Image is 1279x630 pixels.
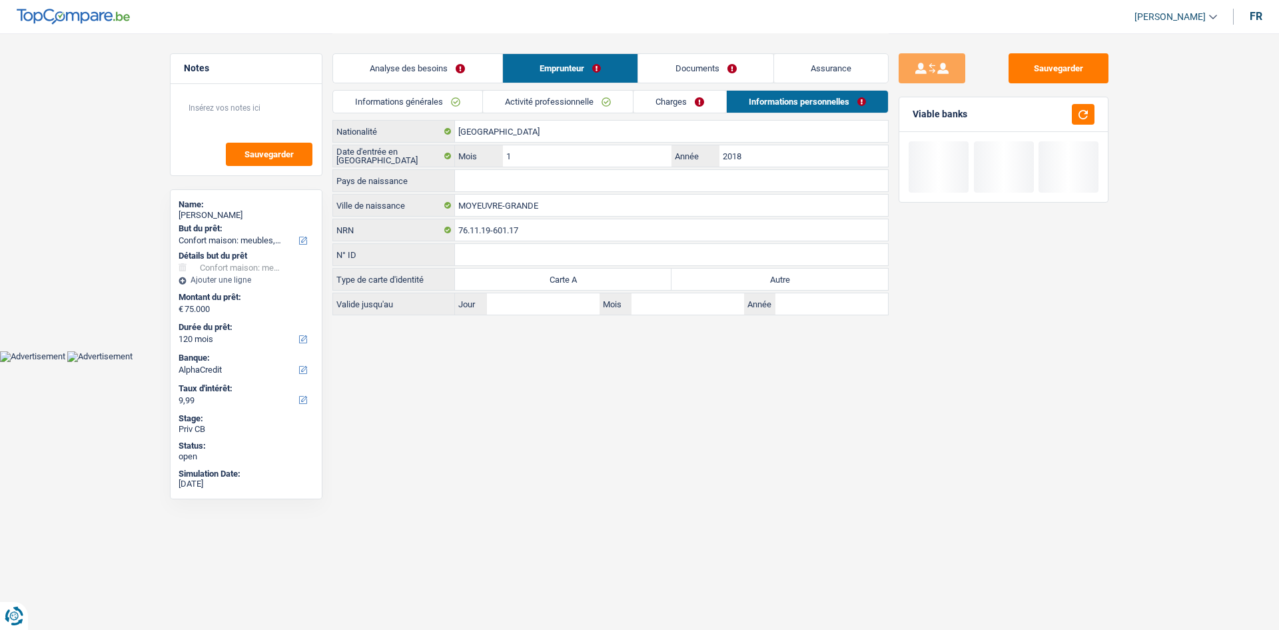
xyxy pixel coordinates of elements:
label: Valide jusqu'au [333,293,455,315]
label: Année [744,293,776,315]
label: Nationalité [333,121,455,142]
a: Analyse des besoins [333,54,502,83]
div: Simulation Date: [179,469,314,479]
label: N° ID [333,244,455,265]
label: Autre [671,269,888,290]
div: fr [1250,10,1262,23]
div: Name: [179,199,314,210]
label: Durée du prêt: [179,322,311,333]
label: Ville de naissance [333,195,455,216]
input: MM [632,293,744,315]
label: Taux d'intérêt: [179,383,311,394]
img: TopCompare Logo [17,9,130,25]
label: Carte A [455,269,671,290]
button: Sauvegarder [226,143,312,166]
span: [PERSON_NAME] [1134,11,1206,23]
img: Advertisement [67,351,133,362]
div: Priv CB [179,424,314,435]
div: Détails but du prêt [179,251,314,261]
a: Informations personnelles [727,91,888,113]
div: [DATE] [179,479,314,489]
label: NRN [333,219,455,241]
div: Stage: [179,413,314,424]
input: Belgique [455,170,888,191]
label: Mois [600,293,632,315]
a: Emprunteur [503,54,638,83]
label: Banque: [179,353,311,363]
div: Ajouter une ligne [179,275,314,285]
label: Année [671,145,719,167]
input: 12.12.12-123.12 [455,219,888,241]
label: Jour [455,293,487,315]
div: Status: [179,441,314,451]
input: JJ [487,293,600,315]
a: Informations générales [333,91,482,113]
label: Pays de naissance [333,170,455,191]
input: AAAA [719,145,888,167]
a: Charges [634,91,726,113]
input: MM [503,145,671,167]
div: [PERSON_NAME] [179,210,314,221]
label: Date d'entrée en [GEOGRAPHIC_DATA] [333,145,455,167]
label: Mois [455,145,502,167]
span: Sauvegarder [244,150,294,159]
div: open [179,451,314,462]
input: Belgique [455,121,888,142]
input: AAAA [775,293,888,315]
input: B-1234567-89 [455,244,888,265]
span: € [179,304,183,315]
a: Assurance [774,54,889,83]
button: Sauvegarder [1009,53,1108,83]
a: Documents [638,54,773,83]
label: But du prêt: [179,223,311,234]
a: [PERSON_NAME] [1124,6,1217,28]
div: Viable banks [913,109,967,120]
a: Activité professionnelle [483,91,633,113]
label: Montant du prêt: [179,292,311,303]
label: Type de carte d'identité [333,269,455,290]
h5: Notes [184,63,308,74]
